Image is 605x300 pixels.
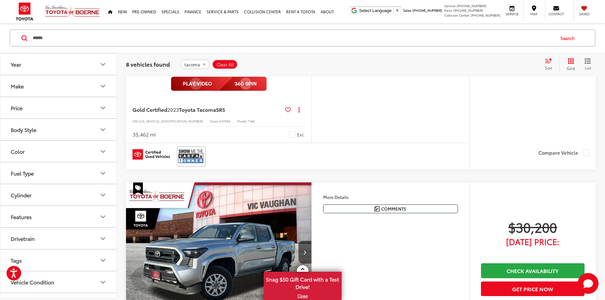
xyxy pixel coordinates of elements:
span: Special [133,182,143,195]
span: Collision Center [444,13,470,18]
button: MakeMake [0,75,117,97]
button: Actions [294,104,305,115]
div: Color [99,148,107,155]
button: YearYear [0,54,117,75]
button: CylinderCylinder [0,184,117,205]
span: Map [527,12,541,16]
span: [US_VEHICLE_IDENTIFICATION_NUMBER] [139,119,203,124]
button: Get Price Now [481,281,585,296]
button: Vehicle ConditionVehicle Condition [0,271,117,293]
button: Fuel TypeFuel Type [0,163,117,184]
input: Search by Make, Model, or Keyword [32,30,554,46]
span: 2023 [167,106,179,113]
span: Contact [548,12,564,16]
span: Parts [444,8,452,13]
div: Features [99,213,107,221]
div: Drivetrain [11,235,35,241]
div: Tags [11,257,22,263]
span: [PHONE_NUMBER] [453,8,483,13]
div: Body Style [11,126,36,133]
div: Fuel Type [11,170,34,176]
div: Cylinder [99,191,107,199]
span: ​ [393,8,394,13]
button: Clear All [212,59,238,69]
span: White [289,131,296,138]
span: [DATE] Price: [481,238,585,245]
button: Search [554,30,584,46]
div: Drivetrain [99,235,107,242]
div: Tags [99,256,107,264]
span: [PHONE_NUMBER] [471,13,500,18]
div: 35,462 mi [132,131,156,138]
span: Model: [237,119,248,124]
span: Service [444,3,456,8]
div: Color [11,148,25,154]
button: TagsTags [0,250,117,271]
img: full motion video [171,77,267,91]
div: Vehicle Condition [11,279,54,285]
span: ▼ [395,8,399,13]
span: Gold Certified [132,106,167,113]
span: Toyota Tacoma [179,106,216,113]
span: Comments [381,206,406,212]
div: Year [99,60,107,68]
button: ColorColor [0,141,117,162]
span: Snag $50 Gift Card with a Test Drive! [264,272,341,292]
img: Comments [374,206,380,212]
span: 7186 [248,119,255,124]
div: Vehicle Condition [99,278,107,286]
div: Price [99,104,107,112]
img: Vic Vaughan Toyota of Boerne [45,5,100,18]
button: Body StyleBody Style [0,119,117,140]
span: SR5 [216,106,225,113]
span: dropdown dots [298,107,300,112]
a: Check Availability [481,263,585,278]
span: Stock: [210,119,219,124]
div: Cylinder [11,192,32,198]
span: Service [505,12,519,16]
a: Select Language​ [359,8,399,13]
div: Make [99,82,107,90]
label: Compare Vehicle [538,150,589,156]
a: Gold Certified2023Toyota TacomaSR5 [132,106,283,113]
svg: Start Chat [578,273,599,294]
div: Make [11,83,24,89]
button: remove tacoma [180,59,210,69]
button: Toggle Chat Window [578,273,599,294]
span: List [585,65,591,71]
div: Features [11,214,32,220]
button: Grid View [559,58,580,71]
span: Grid [567,65,575,71]
span: Saved [577,12,591,16]
h4: More Details [323,195,458,199]
div: Price [11,105,22,111]
button: FeaturesFeatures [0,206,117,227]
span: 8 vehicles found [126,60,170,68]
img: Toyota Certified Used Vehicles [132,149,170,160]
button: Next image [298,241,311,264]
span: [PHONE_NUMBER] [412,8,442,13]
div: Body Style [99,126,107,134]
span: VIN: [132,119,139,124]
span: [PHONE_NUMBER] [457,3,486,8]
button: PricePrice [0,97,117,118]
span: $30,200 [481,219,585,235]
img: View CARFAX report [178,148,204,165]
button: DrivetrainDrivetrain [0,228,117,249]
span: Clear All [217,62,234,67]
span: Sales [403,8,411,13]
span: Select Language [359,8,392,13]
div: Year [11,61,21,67]
div: Fuel Type [99,169,107,177]
span: A10985 [219,119,231,124]
button: List View [580,58,596,71]
span: Sort [545,65,552,71]
span: Ext. [297,132,305,138]
button: Comments [323,204,458,213]
button: Select sort value [542,58,559,71]
span: tacoma [184,62,200,67]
